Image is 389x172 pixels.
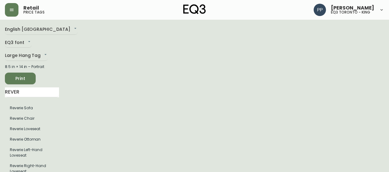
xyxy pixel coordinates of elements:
[5,124,59,134] li: Large Hang Tag
[23,6,39,10] span: Retail
[5,87,59,97] input: Search
[5,103,59,113] li: Large Hang Tag
[23,10,45,14] h5: price tags
[183,4,206,14] img: logo
[5,113,59,124] li: Large Hang Tag
[5,134,59,145] li: Large Hang Tag
[5,145,59,161] li: Large Hang Tag
[5,51,48,61] div: Large Hang Tag
[10,75,31,82] span: Print
[5,25,78,35] div: English [GEOGRAPHIC_DATA]
[331,6,374,10] span: [PERSON_NAME]
[5,73,36,84] button: Print
[5,38,32,48] div: EQ3 font
[331,10,370,14] h5: eq3 toronto - king
[314,4,326,16] img: 93ed64739deb6bac3372f15ae91c6632
[5,64,59,70] div: 8.5 in × 14 in – Portrait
